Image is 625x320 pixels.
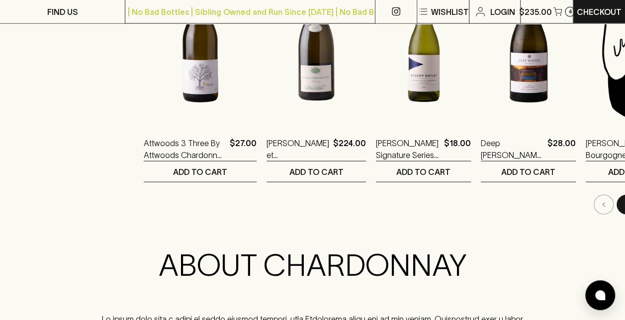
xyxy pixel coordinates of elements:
[490,6,515,18] p: Login
[444,137,471,161] p: $18.00
[577,6,622,18] p: Checkout
[396,166,450,178] p: ADD TO CART
[333,137,366,161] p: $224.00
[431,6,469,18] p: Wishlist
[376,137,440,161] a: [PERSON_NAME] Signature Series Chardonnay 2023 375ml
[267,161,366,182] button: ADD TO CART
[267,137,329,161] a: [PERSON_NAME] et [PERSON_NAME] Beauroy 1er Chablis Magnum 2021
[144,137,226,161] a: Attwoods 3 Three By Attwoods Chardonnay 2024
[501,166,555,178] p: ADD TO CART
[230,137,257,161] p: $27.00
[173,166,227,178] p: ADD TO CART
[481,137,543,161] a: Deep [PERSON_NAME] ESTATE Chardonnay 2023
[289,166,344,178] p: ADD TO CART
[595,290,605,300] img: bubble-icon
[376,161,471,182] button: ADD TO CART
[547,137,576,161] p: $28.00
[519,6,551,18] p: $235.00
[481,161,576,182] button: ADD TO CART
[94,247,532,283] h2: ABOUT CHARDONNAY
[47,6,78,18] p: FIND US
[568,9,571,14] p: 4
[144,161,257,182] button: ADD TO CART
